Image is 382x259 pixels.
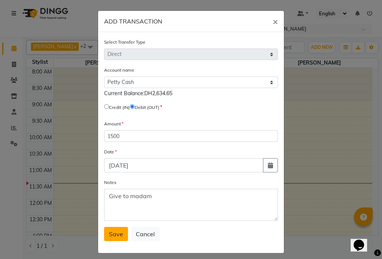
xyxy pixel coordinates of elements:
[104,227,128,241] button: Save
[104,179,116,186] label: Notes
[135,104,159,111] label: Debit (OUT)
[109,230,123,238] span: Save
[104,17,162,26] h6: ADD TRANSACTION
[104,39,145,46] label: Select Transfer Type
[351,229,375,252] iframe: chat widget
[109,104,130,111] label: Credit (IN)
[104,67,134,74] label: Account name
[104,149,117,155] label: Date
[104,121,123,127] label: Amount
[273,16,278,27] span: ×
[131,227,160,241] button: Cancel
[104,90,172,97] span: Current Balance:DH2,634.65
[267,11,284,32] button: Close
